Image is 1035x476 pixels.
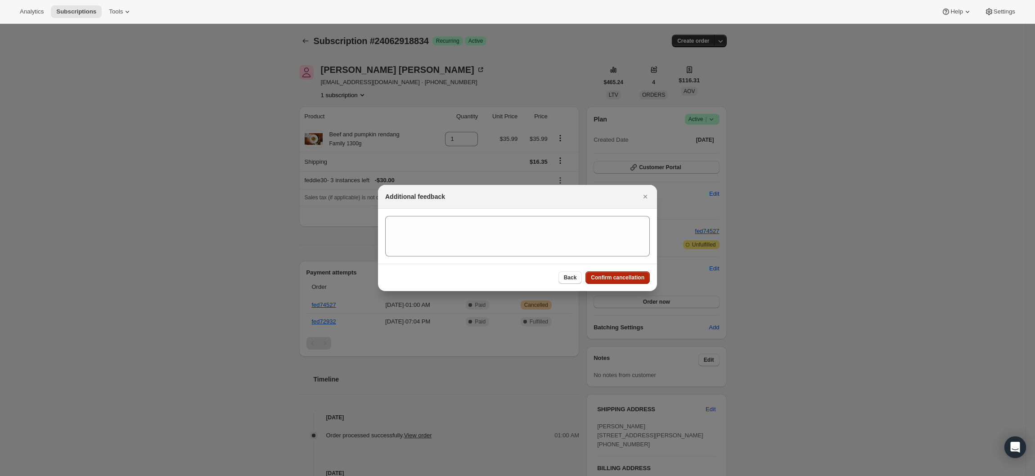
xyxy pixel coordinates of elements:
[51,5,102,18] button: Subscriptions
[56,8,96,15] span: Subscriptions
[385,192,445,201] h2: Additional feedback
[103,5,137,18] button: Tools
[558,271,582,284] button: Back
[639,190,652,203] button: Close
[564,274,577,281] span: Back
[979,5,1021,18] button: Settings
[936,5,977,18] button: Help
[591,274,644,281] span: Confirm cancellation
[20,8,44,15] span: Analytics
[994,8,1015,15] span: Settings
[109,8,123,15] span: Tools
[950,8,963,15] span: Help
[585,271,650,284] button: Confirm cancellation
[1004,436,1026,458] div: Open Intercom Messenger
[14,5,49,18] button: Analytics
